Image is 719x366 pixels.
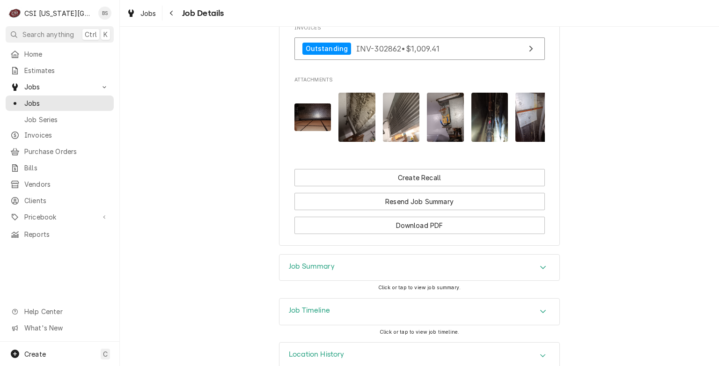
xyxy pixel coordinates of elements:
[279,299,559,325] button: Accordion Details Expand Trigger
[98,7,111,20] div: BS
[8,7,22,20] div: C
[289,262,335,271] h3: Job Summary
[356,44,440,53] span: INV-302862 • $1,009.41
[24,98,109,108] span: Jobs
[515,93,552,142] img: n8kitRwxSqCKIh6KFYXo
[6,112,114,127] a: Job Series
[378,285,461,291] span: Click or tap to view job summary.
[24,350,46,358] span: Create
[294,169,545,234] div: Button Group
[294,24,545,65] div: Invoices
[294,169,545,186] button: Create Recall
[279,298,560,325] div: Job Timeline
[6,46,114,62] a: Home
[24,163,109,173] span: Bills
[24,82,95,92] span: Jobs
[294,103,331,131] img: 55t94HODT4GnauaLdfjI
[164,6,179,21] button: Navigate back
[380,329,459,335] span: Click or tap to view job timeline.
[6,79,114,95] a: Go to Jobs
[24,307,108,316] span: Help Center
[6,227,114,242] a: Reports
[123,6,160,21] a: Jobs
[289,350,345,359] h3: Location History
[294,24,545,32] span: Invoices
[22,29,74,39] span: Search anything
[24,130,109,140] span: Invoices
[294,186,545,210] div: Button Group Row
[338,93,375,142] img: xJZQMZCTGeGeyXaftBtA
[6,127,114,143] a: Invoices
[294,210,545,234] div: Button Group Row
[383,93,420,142] img: 5565GOUQvKghdvwQxvjQ
[179,7,224,20] span: Job Details
[6,26,114,43] button: Search anythingCtrlK
[24,115,109,124] span: Job Series
[294,85,545,149] span: Attachments
[8,7,22,20] div: CSI Kansas City's Avatar
[24,49,109,59] span: Home
[98,7,111,20] div: Brent Seaba's Avatar
[24,323,108,333] span: What's New
[279,255,559,281] div: Accordion Header
[103,29,108,39] span: K
[103,349,108,359] span: C
[6,95,114,111] a: Jobs
[427,93,464,142] img: OGc3KC97RdO2srTYVeAH
[294,37,545,60] a: View Invoice
[24,146,109,156] span: Purchase Orders
[24,8,93,18] div: CSI [US_STATE][GEOGRAPHIC_DATA]
[302,43,352,55] div: Outstanding
[24,179,109,189] span: Vendors
[140,8,156,18] span: Jobs
[6,209,114,225] a: Go to Pricebook
[6,63,114,78] a: Estimates
[6,320,114,336] a: Go to What's New
[294,193,545,210] button: Resend Job Summary
[24,66,109,75] span: Estimates
[24,196,109,205] span: Clients
[294,76,545,149] div: Attachments
[6,193,114,208] a: Clients
[24,229,109,239] span: Reports
[6,144,114,159] a: Purchase Orders
[294,217,545,234] button: Download PDF
[294,169,545,186] div: Button Group Row
[85,29,97,39] span: Ctrl
[471,93,508,142] img: vSrct3kPRX6MHe5ZfApM
[294,76,545,84] span: Attachments
[289,306,330,315] h3: Job Timeline
[6,176,114,192] a: Vendors
[279,255,559,281] button: Accordion Details Expand Trigger
[6,304,114,319] a: Go to Help Center
[6,160,114,176] a: Bills
[279,299,559,325] div: Accordion Header
[279,254,560,281] div: Job Summary
[24,212,95,222] span: Pricebook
